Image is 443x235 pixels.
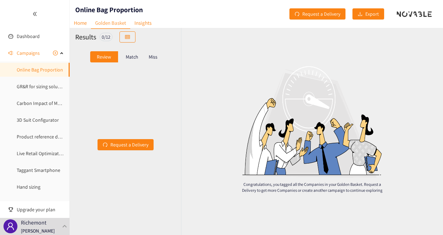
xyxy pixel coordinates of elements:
[8,207,13,212] span: trophy
[125,35,130,40] span: table
[130,17,156,28] a: Insights
[17,117,59,123] a: 3D Suit Configurator
[32,12,37,16] span: double-left
[17,83,66,90] a: GR&R for sizing solution
[97,54,111,60] p: Review
[110,141,148,149] span: Request a Delivery
[91,17,130,29] a: Golden Basket
[103,142,108,148] span: redo
[53,51,58,55] span: plus-circle
[75,32,96,42] h2: Results
[17,184,40,190] a: Hand sizing
[149,54,157,60] p: Miss
[295,12,300,17] span: redo
[6,222,15,230] span: user
[75,5,143,15] h1: Online Bag Proportion
[17,200,59,207] a: F&A 3D Configurator
[21,227,55,235] p: [PERSON_NAME]
[17,203,64,217] span: Upgrade your plan
[8,51,13,55] span: sound
[100,33,112,41] div: 0 / 12
[17,67,63,73] a: Online Bag Proportion
[17,33,40,39] a: Dashboard
[408,202,443,235] iframe: Chat Widget
[238,181,386,193] p: Congratulations, you tagged all the Companies in your Golden Basket. Request a Delivery to get mo...
[17,46,40,60] span: Campaigns
[17,100,90,106] a: Carbon Impact of Media Campaigns
[21,218,46,227] p: Richemont
[119,31,135,43] button: table
[17,134,75,140] a: Product reference detection
[98,139,154,150] button: redoRequest a Delivery
[352,8,384,20] button: downloadExport
[289,8,345,20] button: redoRequest a Delivery
[358,12,363,17] span: download
[365,10,379,18] span: Export
[70,17,91,28] a: Home
[126,54,138,60] p: Match
[17,167,60,173] a: Taggant Smartphone
[302,10,340,18] span: Request a Delivery
[17,150,65,157] a: Live Retail Optimization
